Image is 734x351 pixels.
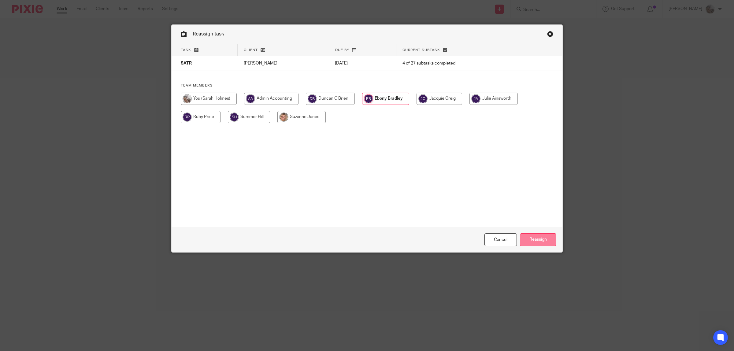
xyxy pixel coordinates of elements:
[335,60,390,66] p: [DATE]
[193,31,224,36] span: Reassign task
[181,61,192,66] span: SATR
[244,48,258,52] span: Client
[244,60,323,66] p: [PERSON_NAME]
[520,233,556,246] input: Reassign
[547,31,553,39] a: Close this dialog window
[335,48,349,52] span: Due by
[402,48,440,52] span: Current subtask
[396,56,526,71] td: 4 of 27 subtasks completed
[484,233,517,246] a: Close this dialog window
[181,83,553,88] h4: Team members
[181,48,191,52] span: Task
